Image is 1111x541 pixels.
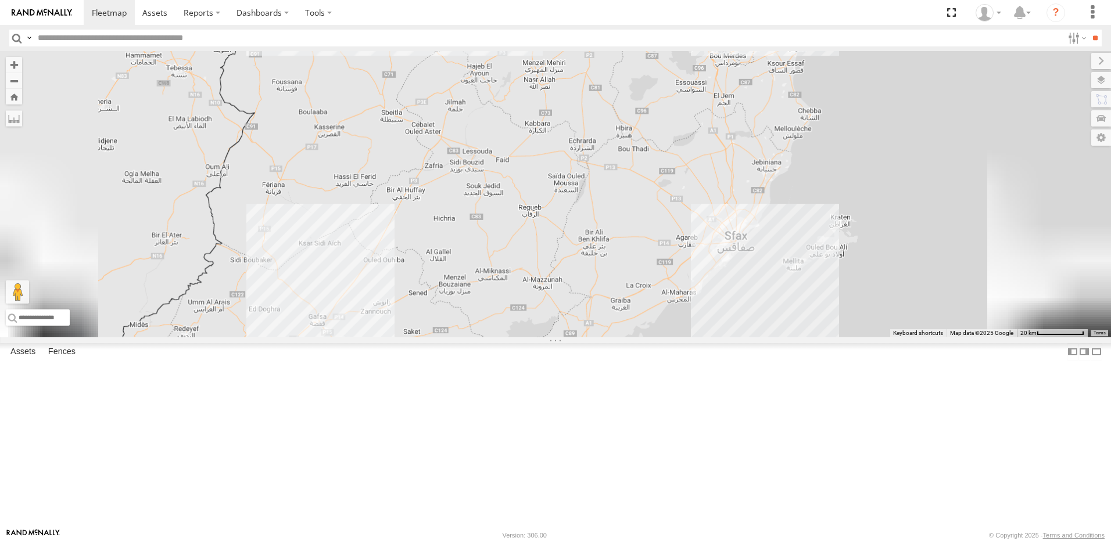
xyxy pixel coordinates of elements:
label: Hide Summary Table [1091,343,1102,360]
button: Map Scale: 20 km per 78 pixels [1017,329,1088,337]
button: Zoom in [6,57,22,73]
label: Assets [5,344,41,360]
img: rand-logo.svg [12,9,72,17]
div: Version: 306.00 [503,532,547,539]
span: Map data ©2025 Google [950,330,1013,336]
div: Nejah Benkhalifa [972,4,1005,21]
div: © Copyright 2025 - [989,532,1105,539]
button: Zoom Home [6,89,22,104]
label: Fences [42,344,81,360]
label: Dock Summary Table to the Left [1067,343,1078,360]
label: Search Query [24,30,34,46]
i: ? [1047,3,1065,22]
span: 20 km [1020,330,1037,336]
label: Search Filter Options [1063,30,1088,46]
button: Zoom out [6,73,22,89]
a: Visit our Website [6,529,60,541]
a: Terms (opens in new tab) [1094,331,1106,336]
button: Keyboard shortcuts [893,329,943,337]
label: Measure [6,110,22,127]
a: Terms and Conditions [1043,532,1105,539]
label: Map Settings [1091,129,1111,146]
label: Dock Summary Table to the Right [1078,343,1090,360]
button: Drag Pegman onto the map to open Street View [6,280,29,304]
